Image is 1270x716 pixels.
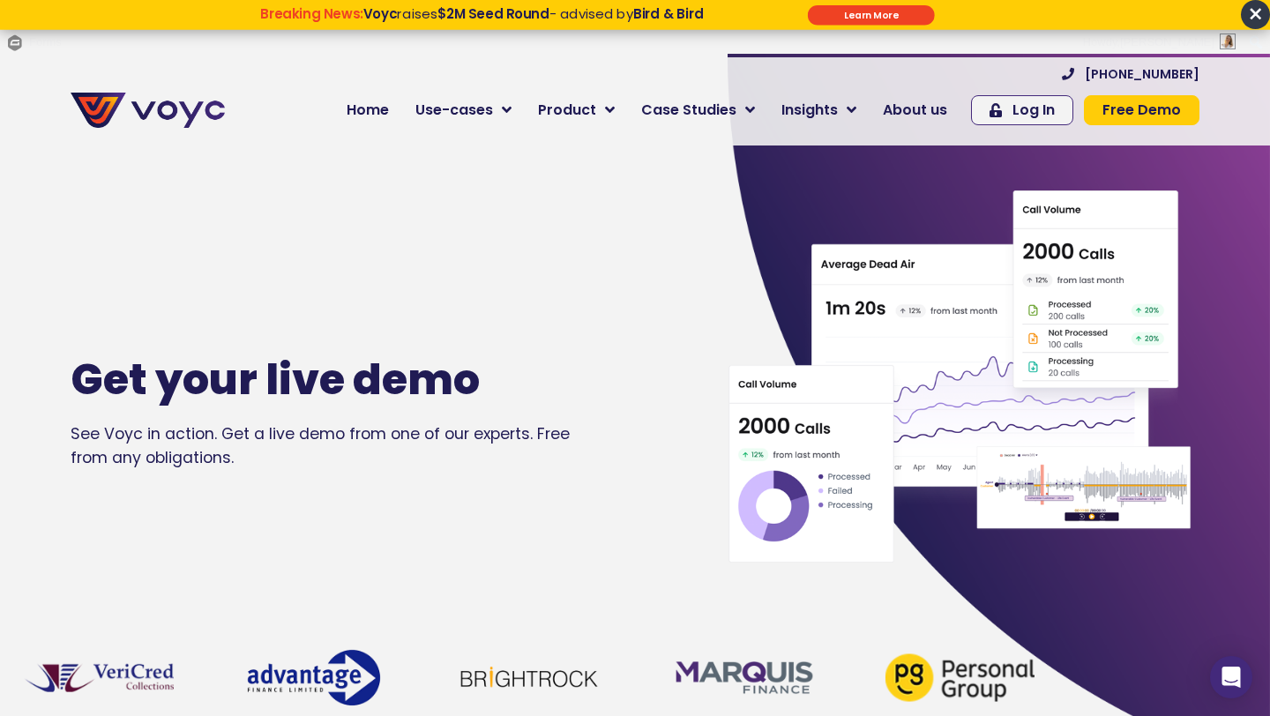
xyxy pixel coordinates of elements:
[333,93,402,128] a: Home
[1210,656,1252,698] div: Open Intercom Messenger
[71,93,225,128] img: voyc-full-logo
[363,367,446,384] a: Privacy Policy
[633,4,704,23] strong: Bird & Bird
[363,4,704,23] span: raises - advised by
[71,422,654,469] div: See Voyc in action. Get a live demo from one of our experts. Free from any obligations.
[415,100,493,121] span: Use-cases
[347,100,389,121] span: Home
[1102,103,1181,117] span: Free Demo
[1077,28,1243,56] a: Howdy,
[538,100,596,121] span: Product
[1084,95,1199,125] a: Free Demo
[525,93,628,128] a: Product
[193,6,771,38] div: Breaking News: Voyc raises $2M Seed Round - advised by Bird & Bird
[781,100,838,121] span: Insights
[234,71,278,91] span: Phone
[402,93,525,128] a: Use-cases
[808,5,935,26] div: Submit
[363,4,397,23] strong: Voyc
[260,4,363,23] strong: Breaking News:
[234,143,294,163] span: Job title
[71,354,601,406] h1: Get your live demo
[1062,68,1199,80] a: [PHONE_NUMBER]
[29,28,62,56] span: Forms
[641,100,736,121] span: Case Studies
[768,93,870,128] a: Insights
[1120,35,1214,48] span: [PERSON_NAME]
[437,4,549,23] strong: $2M Seed Round
[971,95,1073,125] a: Log In
[1085,68,1199,80] span: [PHONE_NUMBER]
[1012,103,1055,117] span: Log In
[883,100,947,121] span: About us
[870,93,960,128] a: About us
[628,93,768,128] a: Case Studies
